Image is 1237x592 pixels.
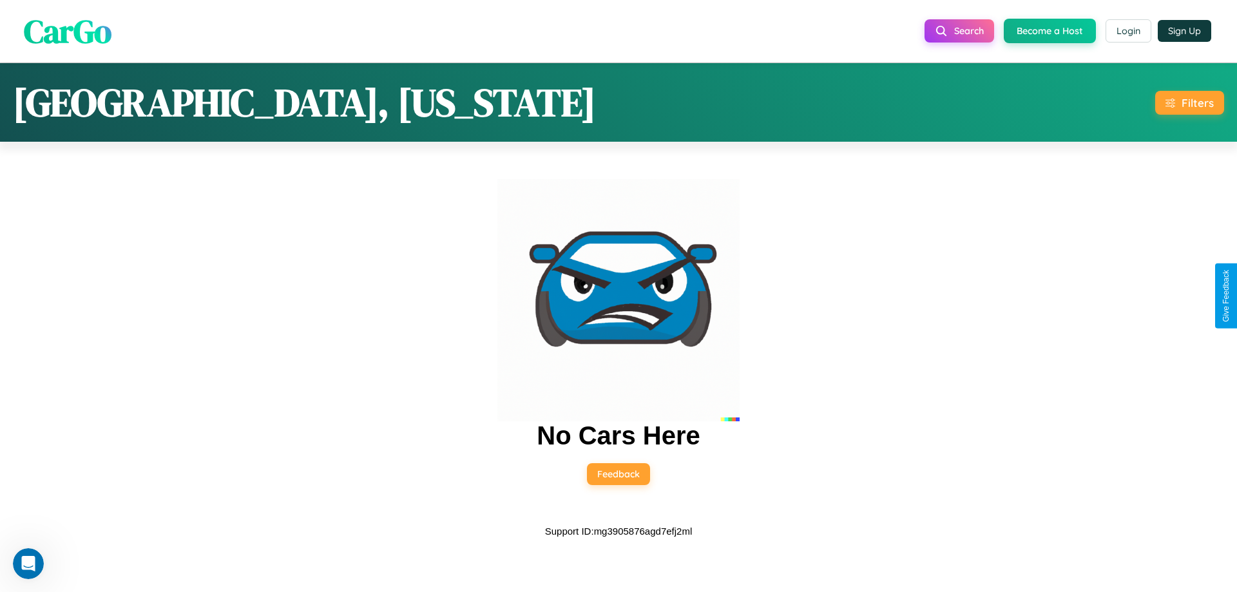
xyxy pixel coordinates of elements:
iframe: Intercom live chat [13,548,44,579]
h1: [GEOGRAPHIC_DATA], [US_STATE] [13,76,596,129]
div: Give Feedback [1222,270,1231,322]
div: Filters [1182,96,1214,110]
span: CarGo [24,8,111,53]
button: Login [1106,19,1151,43]
button: Become a Host [1004,19,1096,43]
button: Filters [1155,91,1224,115]
button: Sign Up [1158,20,1211,42]
p: Support ID: mg3905876agd7efj2ml [545,522,693,540]
img: car [497,179,740,421]
button: Search [925,19,994,43]
h2: No Cars Here [537,421,700,450]
span: Search [954,25,984,37]
button: Feedback [587,463,650,485]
